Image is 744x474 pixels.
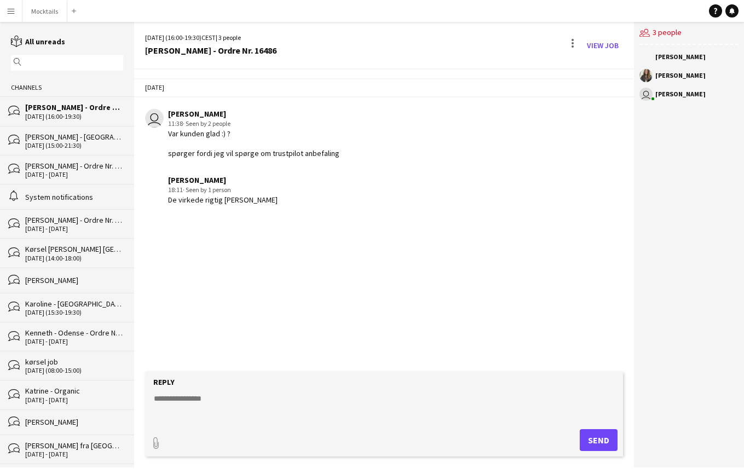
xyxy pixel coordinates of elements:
[25,161,123,171] div: [PERSON_NAME] - Ordre Nr. 16583
[153,377,175,387] label: Reply
[25,328,123,338] div: Kenneth - Odense - Ordre Nr. 14783
[25,102,123,112] div: [PERSON_NAME] - Ordre Nr. 16486
[168,109,339,119] div: [PERSON_NAME]
[168,119,339,129] div: 11:38
[25,275,123,285] div: [PERSON_NAME]
[655,54,706,60] div: [PERSON_NAME]
[25,338,123,345] div: [DATE] - [DATE]
[183,186,231,194] span: · Seen by 1 person
[168,185,278,195] div: 18:11
[25,441,123,450] div: [PERSON_NAME] fra [GEOGRAPHIC_DATA] til [GEOGRAPHIC_DATA]
[134,78,635,97] div: [DATE]
[25,192,123,202] div: System notifications
[168,129,339,159] div: Var kunden glad :) ? spørger fordi jeg vil spørge om trustpilot anbefaling
[25,450,123,458] div: [DATE] - [DATE]
[25,244,123,254] div: Kørsel [PERSON_NAME] [GEOGRAPHIC_DATA]
[25,215,123,225] div: [PERSON_NAME] - Ordre Nr. 16481
[145,45,276,55] div: [PERSON_NAME] - Ordre Nr. 16486
[25,386,123,396] div: Katrine - Organic
[580,429,618,451] button: Send
[25,367,123,374] div: [DATE] (08:00-15:00)
[168,175,278,185] div: [PERSON_NAME]
[22,1,67,22] button: Mocktails
[25,417,123,427] div: [PERSON_NAME]
[201,33,216,42] span: CEST
[25,113,123,120] div: [DATE] (16:00-19:30)
[25,171,123,178] div: [DATE] - [DATE]
[168,195,278,205] div: De virkede rigtig [PERSON_NAME]
[25,396,123,404] div: [DATE] - [DATE]
[145,33,276,43] div: [DATE] (16:00-19:30) | 3 people
[582,37,623,54] a: View Job
[183,119,230,128] span: · Seen by 2 people
[655,72,706,79] div: [PERSON_NAME]
[639,22,739,45] div: 3 people
[25,309,123,316] div: [DATE] (15:30-19:30)
[25,299,123,309] div: Karoline - [GEOGRAPHIC_DATA] - Ordre Nr. 16520
[25,255,123,262] div: [DATE] (14:00-18:00)
[655,91,706,97] div: [PERSON_NAME]
[25,357,123,367] div: kørsel job
[25,132,123,142] div: [PERSON_NAME] - [GEOGRAPHIC_DATA] - Ordre Nr. 16191
[25,142,123,149] div: [DATE] (15:00-21:30)
[25,225,123,233] div: [DATE] - [DATE]
[11,37,65,47] a: All unreads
